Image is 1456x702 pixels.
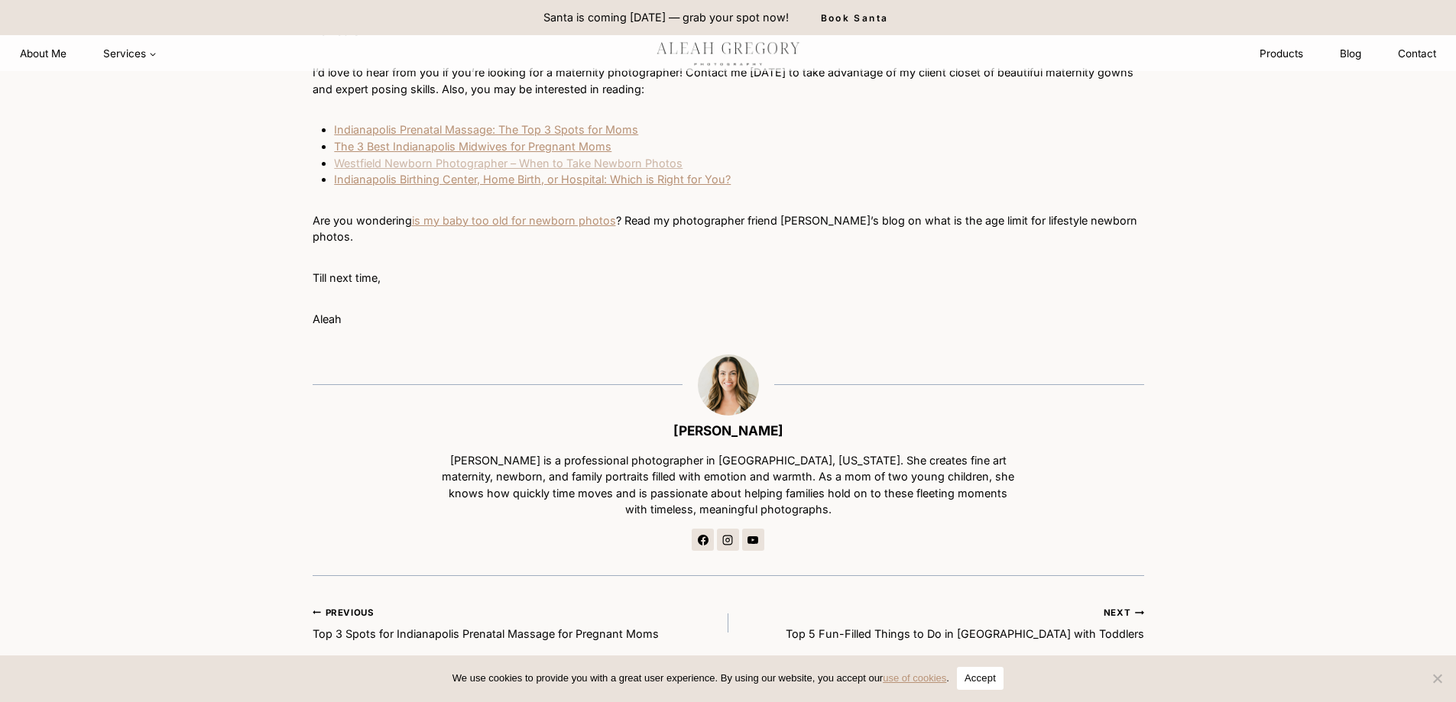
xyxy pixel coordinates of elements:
a: NextTop 5 Fun-Filled Things to Do in [GEOGRAPHIC_DATA] with Toddlers [728,603,1144,642]
nav: Secondary Navigation [1241,40,1454,68]
a: Contact [1380,40,1454,68]
a: use of cookies [883,672,946,684]
p: Are you wondering ? Read my photographer friend [PERSON_NAME]’s blog on what is the age limit for... [313,212,1144,245]
a: Indianapolis Birthing Center, Home Birth, or Hospital: Which is Right for You? [334,173,731,186]
a: About Me [2,40,85,68]
p: Till next time, [313,270,1144,286]
nav: Primary Navigation [2,40,175,68]
small: Next [1104,607,1144,620]
p: I’d love to hear from you if you’re looking for a maternity photographer! Contact me [DATE] to ta... [313,64,1144,97]
a: The 3 Best Indianapolis Midwives for Pregnant Moms [334,140,611,153]
a: Products [1241,40,1321,68]
small: Previous [313,607,375,620]
img: aleah gregory logo [636,36,820,70]
nav: Posts [313,603,1144,642]
span: We use cookies to provide you with a great user experience. By using our website, you accept our . [452,671,949,686]
a: PreviousTop 3 Spots for Indianapolis Prenatal Massage for Pregnant Moms [313,603,728,642]
a: Indianapolis Prenatal Massage: The Top 3 Spots for Moms [334,123,638,136]
a: Westfield Newborn Photographer – When to Take Newborn Photos [334,157,683,170]
p: Santa is coming [DATE] — grab your spot now! [543,9,789,26]
button: Child menu of Services [85,40,175,68]
button: Accept [957,667,1004,690]
a: Blog [1321,40,1380,68]
p: Aleah [313,311,1144,328]
span: No [1429,671,1445,686]
a: is my baby too old for newborn photos [412,214,616,227]
a: [PERSON_NAME] [673,422,783,438]
p: [PERSON_NAME] is a professional photographer in [GEOGRAPHIC_DATA], [US_STATE]. She creates fine a... [437,452,1020,518]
